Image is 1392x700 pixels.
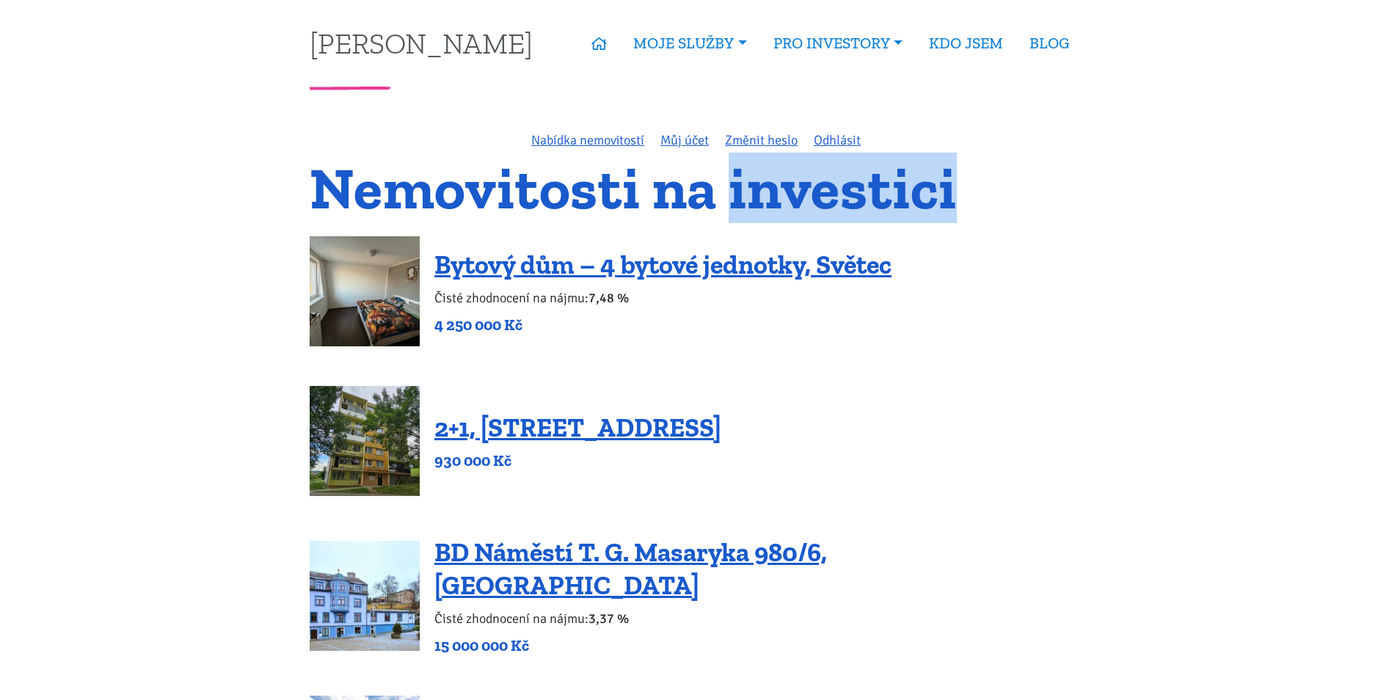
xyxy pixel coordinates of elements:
a: [PERSON_NAME] [310,29,533,57]
p: Čisté zhodnocení na nájmu: [434,288,892,308]
p: 4 250 000 Kč [434,315,892,335]
p: 930 000 Kč [434,451,721,471]
a: KDO JSEM [916,26,1016,60]
a: Odhlásit [814,132,861,148]
a: PRO INVESTORY [760,26,916,60]
a: MOJE SLUŽBY [620,26,759,60]
a: Změnit heslo [725,132,798,148]
h1: Nemovitosti na investici [310,164,1082,213]
p: Čisté zhodnocení na nájmu: [434,608,1082,629]
a: Bytový dům – 4 bytové jednotky, Světec [434,249,892,280]
a: BD Náměstí T. G. Masaryka 980/6, [GEOGRAPHIC_DATA] [434,536,827,601]
b: 7,48 % [588,290,629,306]
b: 3,37 % [588,610,629,627]
a: Nabídka nemovitostí [531,132,644,148]
a: 2+1, [STREET_ADDRESS] [434,412,721,443]
a: Můj účet [660,132,709,148]
a: BLOG [1016,26,1082,60]
p: 15 000 000 Kč [434,635,1082,656]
